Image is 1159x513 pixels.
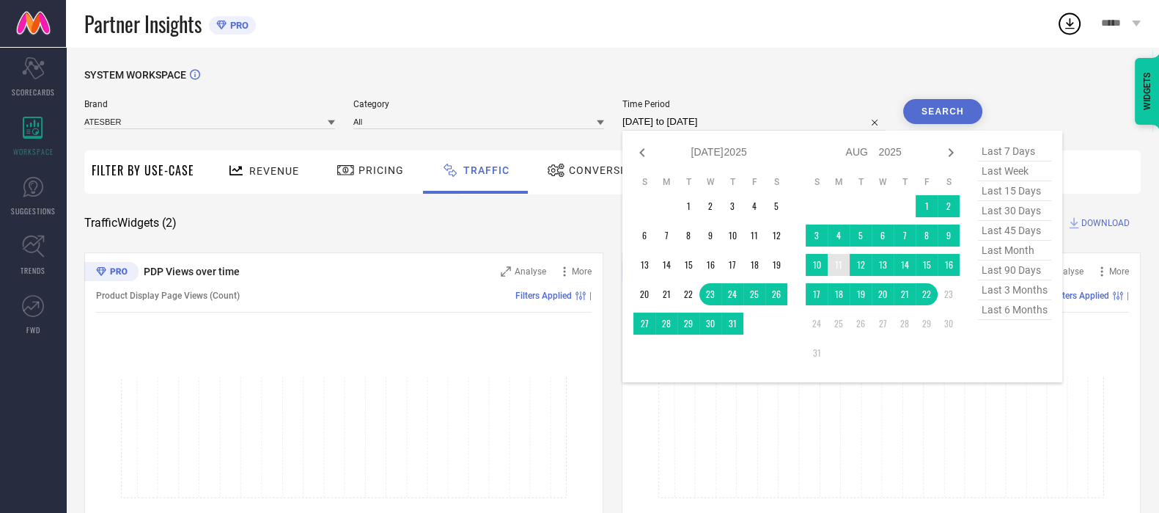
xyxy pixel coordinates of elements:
[765,283,787,305] td: Sat Jul 26 2025
[978,261,1051,280] span: last 90 days
[806,225,828,247] td: Sun Aug 03 2025
[677,225,699,247] td: Tue Jul 08 2025
[806,313,828,335] td: Sun Aug 24 2025
[699,176,721,188] th: Wednesday
[743,225,765,247] td: Fri Jul 11 2025
[872,176,894,188] th: Wednesday
[850,254,872,276] td: Tue Aug 12 2025
[978,142,1051,161] span: last 7 days
[227,20,249,31] span: PRO
[806,254,828,276] td: Sun Aug 10 2025
[942,144,960,161] div: Next month
[13,146,54,157] span: WORKSPACE
[721,254,743,276] td: Thu Jul 17 2025
[850,283,872,305] td: Tue Aug 19 2025
[96,291,240,301] span: Product Display Page Views (Count)
[633,225,655,247] td: Sun Jul 06 2025
[721,313,743,335] td: Thu Jul 31 2025
[721,176,743,188] th: Thursday
[1127,291,1129,301] span: |
[743,254,765,276] td: Fri Jul 18 2025
[916,225,938,247] td: Fri Aug 08 2025
[589,291,592,301] span: |
[828,225,850,247] td: Mon Aug 04 2025
[633,176,655,188] th: Sunday
[622,113,885,131] input: Select time period
[84,216,177,230] span: Traffic Widgets ( 2 )
[622,99,885,109] span: Time Period
[699,225,721,247] td: Wed Jul 09 2025
[569,164,640,176] span: Conversion
[894,176,916,188] th: Thursday
[1056,10,1083,37] div: Open download list
[463,164,509,176] span: Traffic
[894,283,916,305] td: Thu Aug 21 2025
[699,313,721,335] td: Wed Jul 30 2025
[21,265,45,276] span: TRENDS
[1053,291,1109,301] span: Filters Applied
[92,161,194,179] span: Filter By Use-Case
[828,176,850,188] th: Monday
[850,176,872,188] th: Tuesday
[677,195,699,217] td: Tue Jul 01 2025
[938,254,960,276] td: Sat Aug 16 2025
[677,254,699,276] td: Tue Jul 15 2025
[938,176,960,188] th: Saturday
[572,266,592,277] span: More
[1052,266,1083,277] span: Analyse
[872,283,894,305] td: Wed Aug 20 2025
[978,201,1051,221] span: last 30 days
[938,313,960,335] td: Sat Aug 30 2025
[501,266,511,277] svg: Zoom
[677,176,699,188] th: Tuesday
[872,254,894,276] td: Wed Aug 13 2025
[84,262,139,284] div: Premium
[655,283,677,305] td: Mon Jul 21 2025
[677,283,699,305] td: Tue Jul 22 2025
[765,225,787,247] td: Sat Jul 12 2025
[655,225,677,247] td: Mon Jul 07 2025
[26,324,40,335] span: FWD
[765,176,787,188] th: Saturday
[806,342,828,364] td: Sun Aug 31 2025
[699,283,721,305] td: Wed Jul 23 2025
[938,195,960,217] td: Sat Aug 02 2025
[84,99,335,109] span: Brand
[978,181,1051,201] span: last 15 days
[358,164,404,176] span: Pricing
[916,195,938,217] td: Fri Aug 01 2025
[806,283,828,305] td: Sun Aug 17 2025
[655,176,677,188] th: Monday
[353,99,604,109] span: Category
[84,9,202,39] span: Partner Insights
[765,254,787,276] td: Sat Jul 19 2025
[978,221,1051,241] span: last 45 days
[872,313,894,335] td: Wed Aug 27 2025
[916,176,938,188] th: Friday
[850,225,872,247] td: Tue Aug 05 2025
[806,176,828,188] th: Sunday
[721,283,743,305] td: Thu Jul 24 2025
[916,313,938,335] td: Fri Aug 29 2025
[12,87,55,98] span: SCORECARDS
[655,313,677,335] td: Mon Jul 28 2025
[894,225,916,247] td: Thu Aug 07 2025
[515,291,572,301] span: Filters Applied
[978,161,1051,181] span: last week
[916,283,938,305] td: Fri Aug 22 2025
[938,225,960,247] td: Sat Aug 09 2025
[743,176,765,188] th: Friday
[828,254,850,276] td: Mon Aug 11 2025
[978,300,1051,320] span: last 6 months
[249,165,299,177] span: Revenue
[699,254,721,276] td: Wed Jul 16 2025
[1109,266,1129,277] span: More
[84,69,186,81] span: SYSTEM WORKSPACE
[655,254,677,276] td: Mon Jul 14 2025
[633,254,655,276] td: Sun Jul 13 2025
[677,313,699,335] td: Tue Jul 29 2025
[978,280,1051,300] span: last 3 months
[938,283,960,305] td: Sat Aug 23 2025
[765,195,787,217] td: Sat Jul 05 2025
[872,225,894,247] td: Wed Aug 06 2025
